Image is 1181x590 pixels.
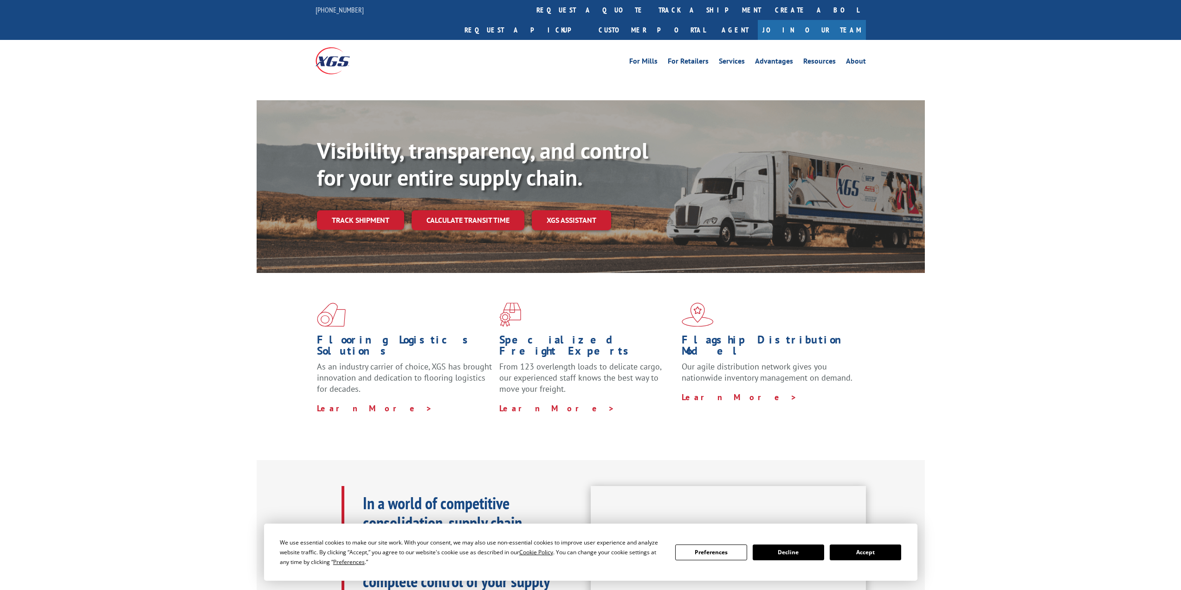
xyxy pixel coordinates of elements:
img: xgs-icon-focused-on-flooring-red [499,303,521,327]
a: Customer Portal [592,20,712,40]
a: Learn More > [499,403,615,414]
button: Preferences [675,545,747,560]
a: Track shipment [317,210,404,230]
h1: Specialized Freight Experts [499,334,675,361]
img: xgs-icon-flagship-distribution-model-red [682,303,714,327]
div: Cookie Consent Prompt [264,524,917,581]
a: XGS ASSISTANT [532,210,611,230]
span: Our agile distribution network gives you nationwide inventory management on demand. [682,361,852,383]
a: Services [719,58,745,68]
a: Learn More > [682,392,797,402]
a: About [846,58,866,68]
h1: Flagship Distribution Model [682,334,857,361]
img: xgs-icon-total-supply-chain-intelligence-red [317,303,346,327]
a: Join Our Team [758,20,866,40]
div: We use essential cookies to make our site work. With your consent, we may also use non-essential ... [280,538,664,567]
a: For Retailers [668,58,709,68]
h1: Flooring Logistics Solutions [317,334,492,361]
a: Advantages [755,58,793,68]
a: Agent [712,20,758,40]
button: Decline [753,545,824,560]
button: Accept [830,545,901,560]
a: For Mills [629,58,658,68]
a: Resources [803,58,836,68]
a: [PHONE_NUMBER] [316,5,364,14]
a: Learn More > [317,403,432,414]
a: Calculate transit time [412,210,524,230]
b: Visibility, transparency, and control for your entire supply chain. [317,136,648,192]
a: Request a pickup [458,20,592,40]
span: As an industry carrier of choice, XGS has brought innovation and dedication to flooring logistics... [317,361,492,394]
p: From 123 overlength loads to delicate cargo, our experienced staff knows the best way to move you... [499,361,675,402]
span: Preferences [333,558,365,566]
span: Cookie Policy [519,548,553,556]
